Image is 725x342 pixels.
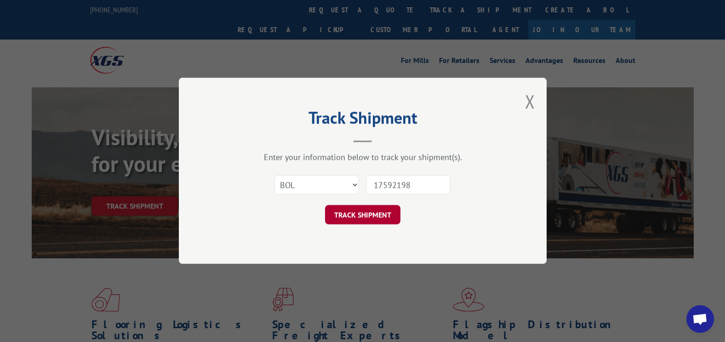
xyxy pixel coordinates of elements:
button: TRACK SHIPMENT [325,205,400,225]
a: Open chat [686,305,714,333]
button: Close modal [525,89,535,114]
input: Number(s) [366,176,451,195]
div: Enter your information below to track your shipment(s). [225,152,501,163]
h2: Track Shipment [225,111,501,129]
